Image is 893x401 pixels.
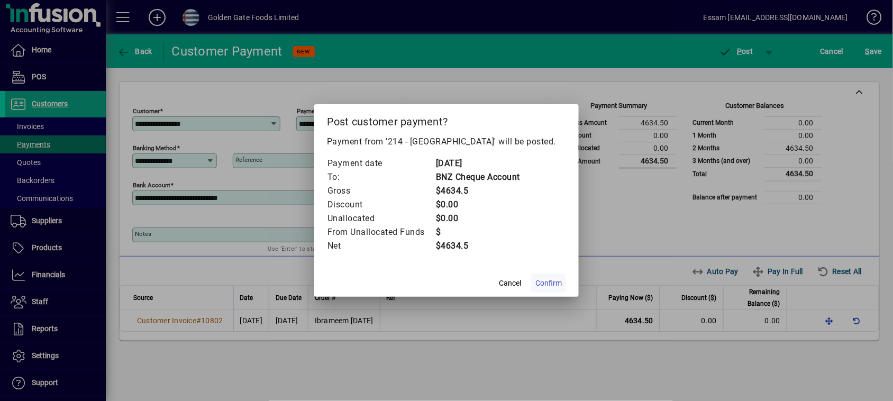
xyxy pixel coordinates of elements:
td: $0.00 [435,212,520,225]
td: $ [435,225,520,239]
td: To: [327,170,435,184]
td: Gross [327,184,435,198]
h2: Post customer payment? [314,104,579,135]
td: [DATE] [435,157,520,170]
td: Discount [327,198,435,212]
td: $4634.5 [435,184,520,198]
button: Confirm [531,274,566,293]
td: From Unallocated Funds [327,225,435,239]
td: $4634.5 [435,239,520,253]
button: Cancel [493,274,527,293]
td: Unallocated [327,212,435,225]
td: Payment date [327,157,435,170]
td: BNZ Cheque Account [435,170,520,184]
td: $0.00 [435,198,520,212]
p: Payment from '214 - [GEOGRAPHIC_DATA]' will be posted. [327,135,566,148]
span: Confirm [535,278,562,289]
span: Cancel [499,278,521,289]
td: Net [327,239,435,253]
